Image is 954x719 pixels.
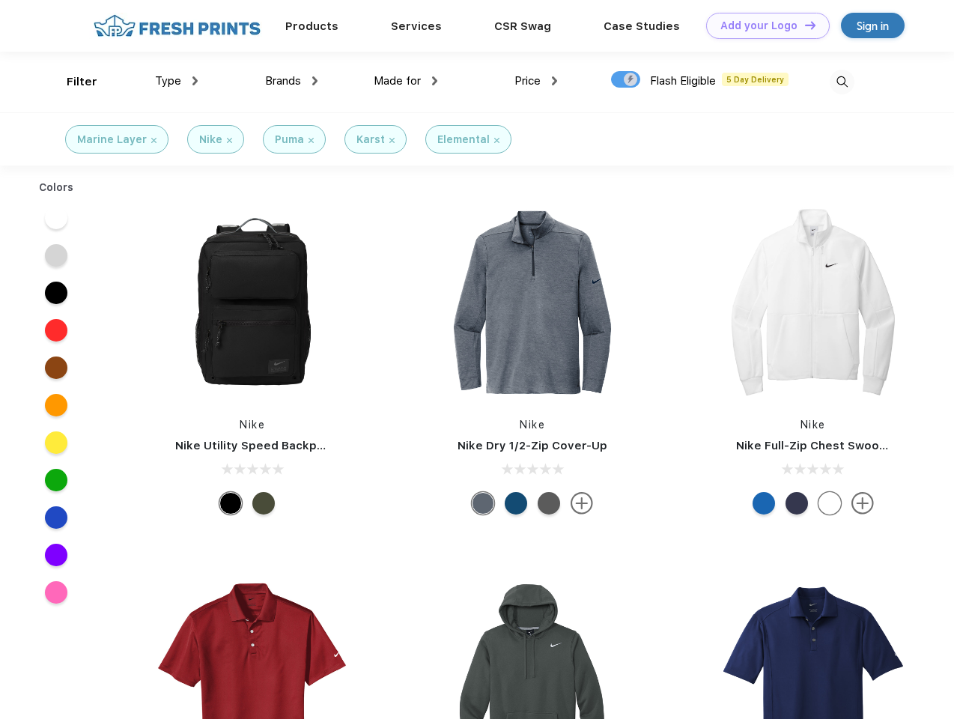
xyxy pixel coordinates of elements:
[67,73,97,91] div: Filter
[472,492,494,515] div: Navy Heather
[252,492,275,515] div: Cargo Khaki
[374,74,421,88] span: Made for
[494,138,499,143] img: filter_cancel.svg
[192,76,198,85] img: dropdown.png
[219,492,242,515] div: Black
[155,74,181,88] span: Type
[391,19,442,33] a: Services
[514,74,541,88] span: Price
[285,19,338,33] a: Products
[818,492,841,515] div: White
[458,439,607,452] a: Nike Dry 1/2-Zip Cover-Up
[786,492,808,515] div: Midnight Navy
[552,76,557,85] img: dropdown.png
[520,419,545,431] a: Nike
[494,19,551,33] a: CSR Swag
[800,419,826,431] a: Nike
[433,203,632,402] img: func=resize&h=266
[805,21,815,29] img: DT
[830,70,854,94] img: desktop_search.svg
[309,138,314,143] img: filter_cancel.svg
[77,132,147,148] div: Marine Layer
[389,138,395,143] img: filter_cancel.svg
[505,492,527,515] div: Gym Blue
[265,74,301,88] span: Brands
[538,492,560,515] div: Black Heather
[227,138,232,143] img: filter_cancel.svg
[714,203,913,402] img: func=resize&h=266
[720,19,797,32] div: Add your Logo
[851,492,874,515] img: more.svg
[753,492,775,515] div: Royal
[722,73,789,86] span: 5 Day Delivery
[240,419,265,431] a: Nike
[571,492,593,515] img: more.svg
[857,17,889,34] div: Sign in
[153,203,352,402] img: func=resize&h=266
[432,76,437,85] img: dropdown.png
[89,13,265,39] img: fo%20logo%202.webp
[356,132,385,148] div: Karst
[199,132,222,148] div: Nike
[28,180,85,195] div: Colors
[312,76,318,85] img: dropdown.png
[275,132,304,148] div: Puma
[841,13,905,38] a: Sign in
[736,439,935,452] a: Nike Full-Zip Chest Swoosh Jacket
[437,132,490,148] div: Elemental
[151,138,157,143] img: filter_cancel.svg
[175,439,337,452] a: Nike Utility Speed Backpack
[650,74,716,88] span: Flash Eligible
